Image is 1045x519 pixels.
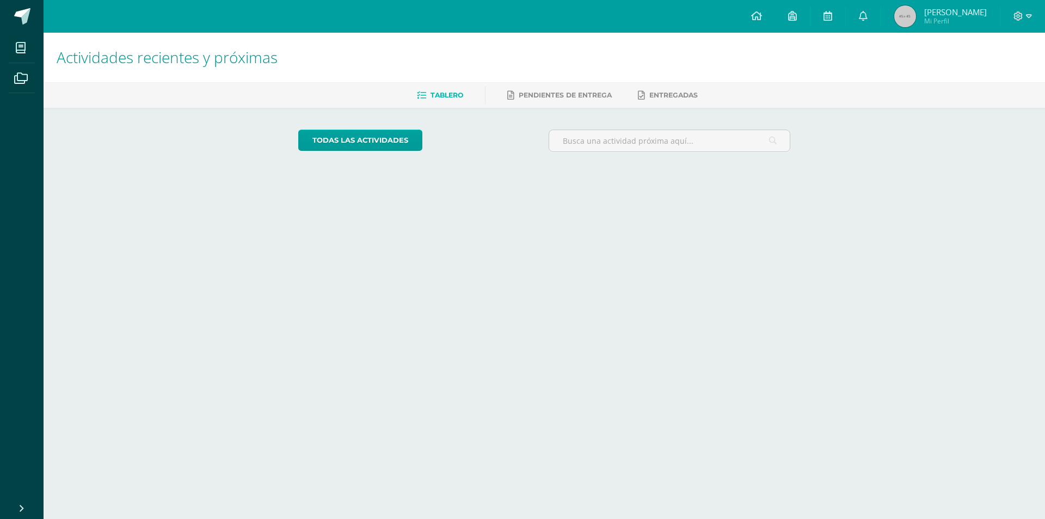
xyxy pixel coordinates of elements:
span: Entregadas [649,91,698,99]
span: Actividades recientes y próximas [57,47,278,68]
span: [PERSON_NAME] [924,7,987,17]
span: Pendientes de entrega [519,91,612,99]
a: todas las Actividades [298,130,422,151]
a: Entregadas [638,87,698,104]
a: Pendientes de entrega [507,87,612,104]
input: Busca una actividad próxima aquí... [549,130,790,151]
span: Tablero [431,91,463,99]
img: 45x45 [894,5,916,27]
a: Tablero [417,87,463,104]
span: Mi Perfil [924,16,987,26]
